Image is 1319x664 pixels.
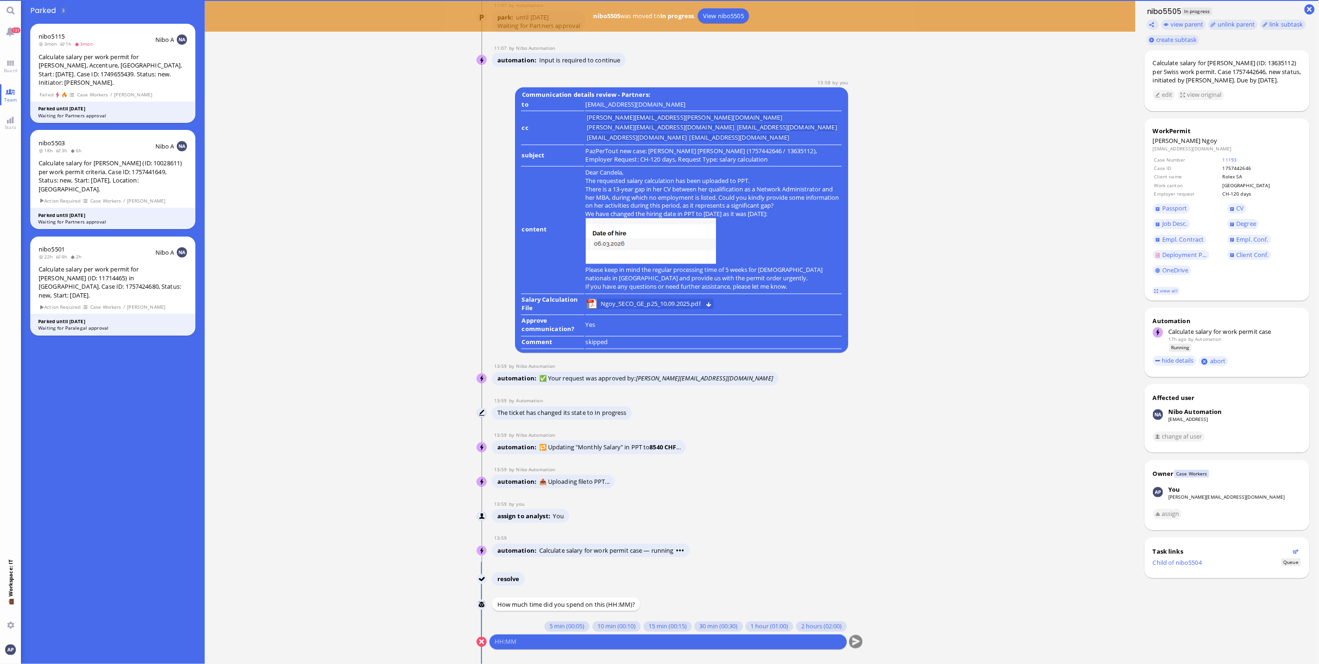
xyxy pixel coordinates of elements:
[521,168,584,294] td: content
[177,247,187,257] img: NA
[521,338,584,350] td: Comment
[127,303,166,311] span: [PERSON_NAME]
[1227,219,1259,229] a: Degree
[38,325,187,332] div: Waiting for Paralegal approval
[1153,59,1301,85] div: Calculate salary for [PERSON_NAME] (ID: 13635112) per Swiss work permit. Case 1757442646, new sta...
[39,139,65,147] a: nibo5503
[30,5,59,16] span: Parked
[1237,235,1268,244] span: Empl. Conf.
[516,398,542,404] span: automation@bluelakelegal.com
[539,443,681,452] span: 🔁 Updating "Monthly Salary" in PPT to ...
[497,374,539,383] span: automation
[477,408,487,419] img: Automation
[1153,90,1176,100] button: edit
[586,266,842,283] p: Please keep in mind the regular processing time of 5 weeks for [DEMOGRAPHIC_DATA] nationals in [G...
[39,197,81,205] span: Action Required
[516,501,524,508] span: anand.pazhenkottil@bluelakelegal.com
[1260,20,1306,30] task-group-action-menu: link subtask
[521,295,584,316] td: Salary Calculation File
[1162,235,1204,244] span: Empl. Contract
[509,363,516,370] span: by
[649,443,676,452] strong: 8540 CHF
[509,398,516,404] span: by
[698,8,749,23] a: View nibo5505
[601,299,701,309] span: Ngoy_SECO_GE_p25_10.09.2025.pdf
[39,245,65,253] span: nibo5501
[544,622,589,632] button: 5 min (00:05)
[1168,336,1187,342] span: 17h ago
[1237,204,1244,212] span: CV
[1153,509,1182,519] button: assign
[497,56,539,64] span: automation
[123,197,126,205] span: /
[495,637,842,647] input: HH:MM
[520,89,652,101] b: Communication details review - Partners:
[177,34,187,45] img: NA
[1188,336,1193,342] span: by
[1182,7,1212,15] span: In progress
[516,432,555,439] span: automation@nibo.ai
[1147,20,1159,30] button: Copy ticket nibo5505 link to clipboard
[833,79,840,86] span: by
[586,147,817,163] runbook-parameter-view: PazPerTout new case: [PERSON_NAME] [PERSON_NAME] (1757442646 / 13635112), Employer Request: CH-12...
[497,478,539,486] span: automation
[509,501,516,508] span: by
[38,112,187,119] div: Waiting for Partners approval
[155,35,174,44] span: Nibo A
[1153,469,1174,478] div: Owner
[494,467,509,473] span: 13:59
[60,41,74,47] span: 1h
[70,253,85,260] span: 2h
[1222,173,1300,180] td: Rolex SA
[1237,219,1257,228] span: Degree
[90,197,121,205] span: Case Workers
[1153,487,1163,497] img: You
[539,478,609,486] span: 📤 Uploading file to PPT...
[592,622,641,632] button: 10 min (00:10)
[7,597,14,618] span: 💼 Workspace: IT
[1154,164,1221,172] td: Case ID
[516,467,555,473] span: automation@nibo.ai
[5,644,15,655] img: You
[1153,265,1192,276] a: OneDrive
[1202,136,1218,145] span: Ngoy
[70,147,85,154] span: 6h
[1162,219,1187,228] span: Job Desc.
[587,299,597,309] img: Ngoy_SECO_GE_p25_10.09.2025.pdf
[818,79,833,86] span: 13:58
[39,32,65,41] a: nibo5115
[477,443,487,453] img: Nibo Automation
[1195,336,1222,342] span: automation@bluelakelegal.com
[1154,156,1221,163] td: Case Number
[39,41,60,47] span: 3mon
[127,197,166,205] span: [PERSON_NAME]
[1153,127,1301,135] div: WorkPermit
[494,432,509,439] span: 13:59
[587,124,734,131] li: [PERSON_NAME][EMAIL_ADDRESS][DOMAIN_NAME]
[509,467,516,473] span: by
[706,301,712,307] button: Download Ngoy_SECO_GE_p25_10.09.2025.pdf
[1227,235,1271,245] a: Empl. Conf.
[494,535,509,542] span: 13:59
[1147,35,1199,45] button: create subtask
[1168,485,1180,494] div: You
[477,477,487,488] img: Nibo Automation
[679,547,682,555] span: •
[1178,90,1225,100] button: view original
[77,91,108,99] span: Case Workers
[90,303,121,311] span: Case Workers
[1237,251,1269,259] span: Client Conf.
[586,321,595,329] span: Yes
[1162,251,1207,259] span: Deployment P...
[1270,20,1304,28] span: link subtask
[593,12,620,20] b: nibo5505
[586,100,686,108] runbook-parameter-view: [EMAIL_ADDRESS][DOMAIN_NAME]
[1,67,20,74] span: Board
[497,547,539,555] span: automation
[1222,164,1300,172] td: 1757442646
[497,575,520,583] span: resolve
[1153,219,1190,229] a: Job Desc.
[660,12,694,20] b: In progress
[39,159,187,193] div: Calculate salary for [PERSON_NAME] (ID: 10028611) per work permit criteria. Case ID: 1757441649, ...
